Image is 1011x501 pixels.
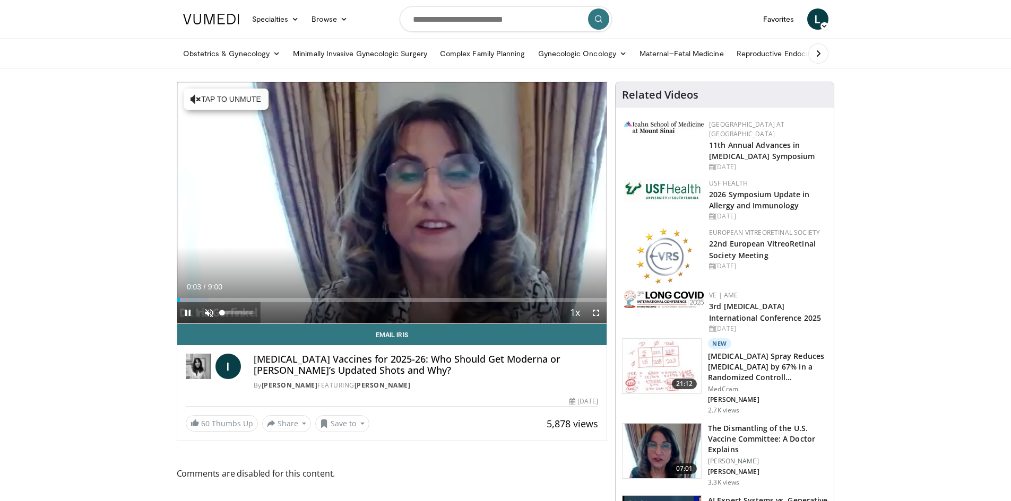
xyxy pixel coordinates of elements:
[434,43,532,64] a: Complex Family Planning
[709,301,821,322] a: 3rd [MEDICAL_DATA] International Conference 2025
[204,283,206,291] span: /
[305,8,354,30] a: Browse
[215,354,241,379] a: I
[547,417,598,430] span: 5,878 views
[254,381,599,390] div: By FEATURING
[246,8,306,30] a: Specialties
[672,463,697,474] span: 07:01
[708,338,731,349] p: New
[400,6,612,32] input: Search topics, interventions
[757,8,801,30] a: Favorites
[624,121,704,133] img: 3aa743c9-7c3f-4fab-9978-1464b9dbe89c.png.150x105_q85_autocrop_double_scale_upscale_version-0.2.jpg
[708,423,827,455] h3: The Dismantling of the U.S. Vaccine Committee: A Doctor Explains
[355,381,411,390] a: [PERSON_NAME]
[177,298,607,302] div: Progress Bar
[177,324,607,345] a: Email Iris
[622,423,827,487] a: 07:01 The Dismantling of the U.S. Vaccine Committee: A Doctor Explains [PERSON_NAME] [PERSON_NAME...
[709,179,748,188] a: USF Health
[624,291,704,308] img: a2792a71-925c-4fc2-b8ef-8d1b21aec2f7.png.150x105_q85_autocrop_double_scale_upscale_version-0.2.jpg
[633,43,730,64] a: Maternal–Fetal Medicine
[254,354,599,376] h4: [MEDICAL_DATA] Vaccines for 2025-26: Who Should Get Moderna or [PERSON_NAME]’s Updated Shots and ...
[262,415,312,432] button: Share
[177,43,287,64] a: Obstetrics & Gynecology
[187,283,201,291] span: 0:03
[287,43,434,64] a: Minimally Invasive Gynecologic Surgery
[569,397,598,406] div: [DATE]
[201,418,210,428] span: 60
[708,406,739,415] p: 2.7K views
[623,424,701,479] img: bf90d3d8-5314-48e2-9a88-53bc2fed6b7a.150x105_q85_crop-smart_upscale.jpg
[177,302,198,323] button: Pause
[177,82,607,324] video-js: Video Player
[708,351,827,383] h3: [MEDICAL_DATA] Spray Reduces [MEDICAL_DATA] by 67% in a Randomized Controll…
[222,311,253,314] div: Volume Level
[198,302,220,323] button: Unmute
[636,228,692,284] img: ee0f788f-b72d-444d-91fc-556bb330ec4c.png.150x105_q85_autocrop_double_scale_upscale_version-0.2.png
[708,478,739,487] p: 3.3K views
[730,43,908,64] a: Reproductive Endocrinology & [MEDICAL_DATA]
[709,324,825,333] div: [DATE]
[709,120,784,138] a: [GEOGRAPHIC_DATA] at [GEOGRAPHIC_DATA]
[564,302,585,323] button: Playback Rate
[709,189,809,210] a: 2026 Symposium Update in Allergy and Immunology
[708,395,827,404] p: [PERSON_NAME]
[184,89,269,110] button: Tap to unmute
[709,239,816,260] a: 22nd European VitreoRetinal Society Meeting
[186,415,258,432] a: 60 Thumbs Up
[183,14,239,24] img: VuMedi Logo
[709,261,825,271] div: [DATE]
[622,89,698,101] h4: Related Videos
[708,457,827,465] p: [PERSON_NAME]
[208,283,222,291] span: 9:00
[708,385,827,393] p: MedCram
[807,8,828,30] a: L
[532,43,633,64] a: Gynecologic Oncology
[708,468,827,476] p: [PERSON_NAME]
[709,228,820,237] a: European VitreoRetinal Society
[177,467,608,480] span: Comments are disabled for this content.
[709,291,738,300] a: VE | AME
[623,339,701,394] img: 500bc2c6-15b5-4613-8fa2-08603c32877b.150x105_q85_crop-smart_upscale.jpg
[709,162,825,172] div: [DATE]
[622,338,827,415] a: 21:12 New [MEDICAL_DATA] Spray Reduces [MEDICAL_DATA] by 67% in a Randomized Controll… MedCram [P...
[709,140,815,161] a: 11th Annual Advances in [MEDICAL_DATA] Symposium
[624,179,704,202] img: 6ba8804a-8538-4002-95e7-a8f8012d4a11.png.150x105_q85_autocrop_double_scale_upscale_version-0.2.jpg
[186,354,211,379] img: Dr. Iris Gorfinkel
[585,302,607,323] button: Fullscreen
[672,379,697,389] span: 21:12
[315,415,369,432] button: Save to
[262,381,318,390] a: [PERSON_NAME]
[709,212,825,221] div: [DATE]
